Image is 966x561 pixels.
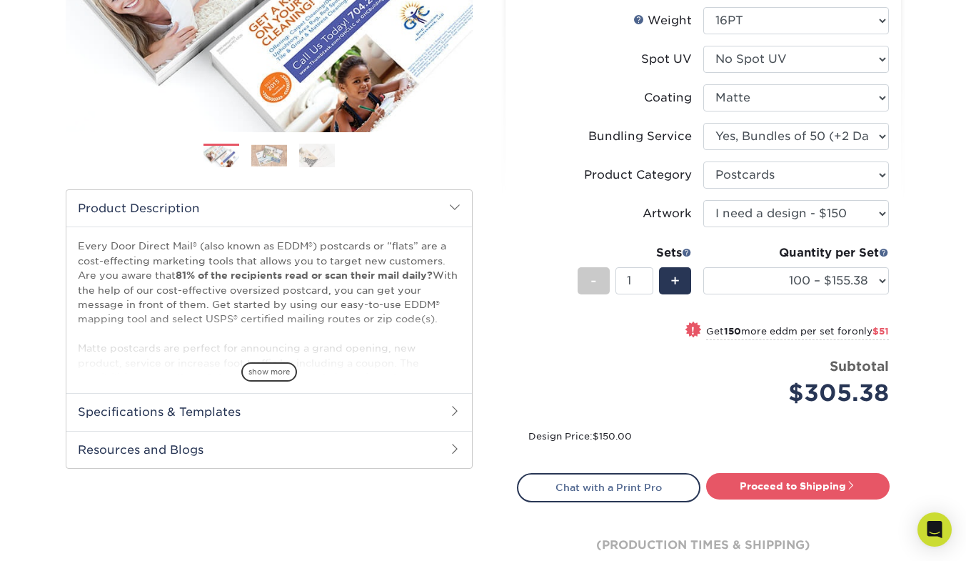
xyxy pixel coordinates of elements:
[706,326,889,340] small: Get more eddm per set for
[593,431,632,442] span: $150.00
[176,269,433,281] strong: 81% of the recipients read or scan their mail daily?
[590,270,597,292] span: -
[670,270,680,292] span: +
[691,323,695,338] span: !
[588,128,692,145] div: Bundling Service
[528,431,632,442] small: Design Price:
[852,326,889,337] span: only
[578,244,692,262] div: Sets
[724,326,741,337] strong: 150
[830,358,889,374] strong: Subtotal
[251,144,287,167] img: EDDM 02
[917,512,952,547] div: Open Intercom Messenger
[706,473,890,499] a: Proceed to Shipping
[714,376,889,410] div: $305.38
[203,145,239,169] img: EDDM 01
[584,167,692,184] div: Product Category
[241,362,297,382] span: show more
[517,473,700,502] a: Chat with a Print Pro
[66,393,472,430] h2: Specifications & Templates
[633,12,692,29] div: Weight
[703,244,889,262] div: Quantity per Set
[66,190,472,227] h2: Product Description
[643,205,692,222] div: Artwork
[66,431,472,468] h2: Resources and Blogs
[872,326,889,337] span: $51
[644,89,692,106] div: Coating
[299,143,335,168] img: EDDM 03
[641,51,692,68] div: Spot UV
[78,239,461,530] p: Every Door Direct Mail® (also known as EDDM®) postcards or “flats” are a cost-effecting marketing...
